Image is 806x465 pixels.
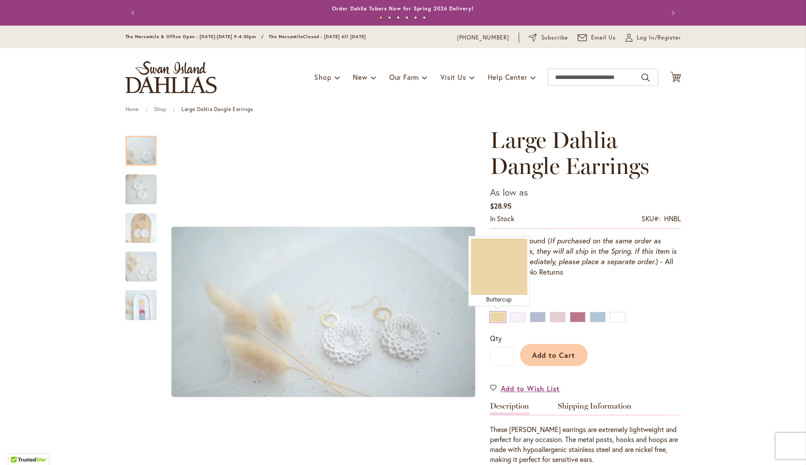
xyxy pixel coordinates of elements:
[303,34,365,39] span: Closed - [DATE] till [DATE]
[125,204,165,243] div: Large Dahlia Dangle Earrings
[590,312,605,322] div: Sky
[510,312,526,322] div: Cream
[490,402,529,415] a: Description
[110,288,172,323] img: Large Dahlia Dangle Earrings
[625,33,681,42] a: Log In/Register
[558,402,632,415] a: Shipping Information
[490,214,514,224] div: Availability
[490,201,511,210] span: $28.95
[181,106,253,112] strong: Large Dahlia Dangle Earrings
[591,33,616,42] span: Email Us
[532,350,575,360] span: Add to Cart
[637,33,681,42] span: Log In/Register
[379,16,382,19] button: 1 of 6
[490,236,681,277] p: Ships Year-Round ( ) - All Sales Final/No Returns
[125,34,303,39] span: The Mercantile & Office Open - [DATE]-[DATE] 9-4:30pm / The Mercantile
[501,383,560,393] span: Add to Wish List
[529,33,568,42] a: Subscribe
[125,127,165,166] div: Large Dahlia Dangle Earrings
[490,312,506,322] div: Buttercup
[578,33,616,42] a: Email Us
[125,61,217,93] a: store logo
[154,106,166,112] a: Shop
[488,72,527,82] span: Help Center
[490,214,514,223] span: In stock
[423,16,426,19] button: 6 of 6
[490,424,681,464] p: These [PERSON_NAME] earrings are extremely lightweight and perfect for any occasion. The metal po...
[541,33,569,42] span: Subscribe
[110,249,172,284] img: Large Dahlia Dangle Earrings
[414,16,417,19] button: 5 of 6
[125,106,139,112] a: Home
[471,295,527,304] div: Buttercup
[389,72,419,82] span: Our Farm
[490,126,649,180] span: Large Dahlia Dangle Earrings
[7,434,31,458] iframe: Launch Accessibility Center
[550,312,566,322] div: Peony
[405,16,408,19] button: 4 of 6
[314,72,331,82] span: Shop
[397,16,400,19] button: 3 of 6
[441,72,466,82] span: Visit Us
[520,344,588,366] button: Add to Cart
[332,5,474,12] a: Order Dahlia Tubers Now for Spring 2026 Delivery!
[353,72,367,82] span: New
[125,282,157,320] div: Large Dahlia Dangle Earrings
[664,214,681,224] div: HNBL
[125,243,165,282] div: Large Dahlia Dangle Earrings
[664,4,681,22] button: Next
[490,186,528,199] span: As low as
[490,383,560,393] a: Add to Wish List
[570,312,586,322] div: Raspberry
[490,402,681,464] div: Detailed Product Info
[110,172,172,207] img: Large Dahlia Dangle Earrings
[490,334,502,343] span: Qty
[125,166,165,204] div: Large Dahlia Dangle Earrings
[610,312,625,322] div: White
[110,210,172,246] img: Large Dahlia Dangle Earrings
[457,33,510,42] a: [PHONE_NUMBER]
[490,236,677,266] i: If purchased on the same order as dahlia tubers, they will all ship in the Spring. If this item i...
[642,214,660,223] strong: SKU
[171,227,475,397] img: Large Dahlia Dangle Earrings
[388,16,391,19] button: 2 of 6
[125,4,143,22] button: Previous
[490,299,505,307] span: Color
[530,312,546,322] div: Lilac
